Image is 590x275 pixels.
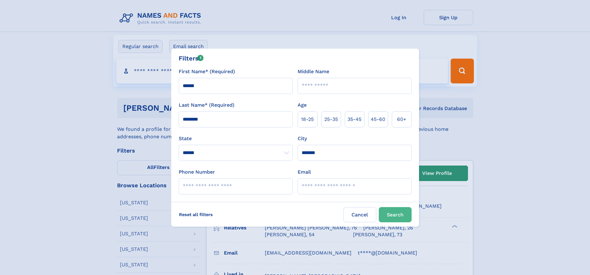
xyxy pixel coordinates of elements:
span: 25‑35 [324,116,338,123]
div: Filters [179,54,204,63]
label: Reset all filters [175,207,217,222]
label: Email [298,168,311,176]
label: Middle Name [298,68,329,75]
label: Phone Number [179,168,215,176]
label: First Name* (Required) [179,68,235,75]
span: 45‑60 [371,116,385,123]
span: 18‑25 [301,116,314,123]
label: Age [298,101,307,109]
button: Search [379,207,412,222]
label: Last Name* (Required) [179,101,234,109]
label: Cancel [343,207,376,222]
span: 35‑45 [347,116,361,123]
label: City [298,135,307,142]
label: State [179,135,293,142]
span: 60+ [397,116,406,123]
